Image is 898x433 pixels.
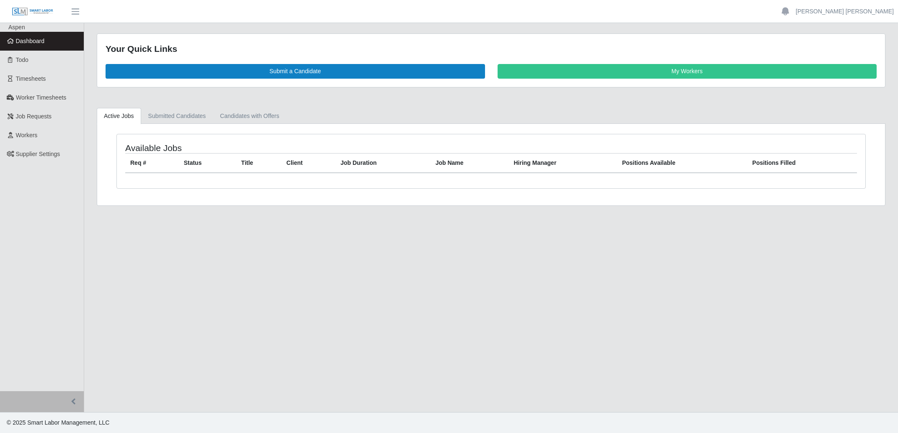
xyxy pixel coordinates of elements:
th: Positions Filled [747,153,857,173]
a: My Workers [498,64,877,79]
th: Job Duration [335,153,431,173]
th: Req # [125,153,179,173]
span: Workers [16,132,38,138]
span: © 2025 Smart Labor Management, LLC [7,419,109,426]
th: Hiring Manager [508,153,617,173]
th: Positions Available [617,153,747,173]
span: Worker Timesheets [16,94,66,101]
span: Todo [16,56,28,63]
th: Job Name [431,153,509,173]
div: Your Quick Links [106,42,877,56]
a: [PERSON_NAME] [PERSON_NAME] [796,7,894,16]
th: Client [281,153,335,173]
span: Aspen [8,24,25,31]
span: Timesheets [16,75,46,82]
th: Status [179,153,236,173]
img: SLM Logo [12,7,54,16]
a: Submitted Candidates [141,108,213,124]
span: Supplier Settings [16,151,60,157]
span: Dashboard [16,38,45,44]
th: Title [236,153,281,173]
a: Submit a Candidate [106,64,485,79]
span: Job Requests [16,113,52,120]
a: Candidates with Offers [213,108,286,124]
h4: Available Jobs [125,143,423,153]
a: Active Jobs [97,108,141,124]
